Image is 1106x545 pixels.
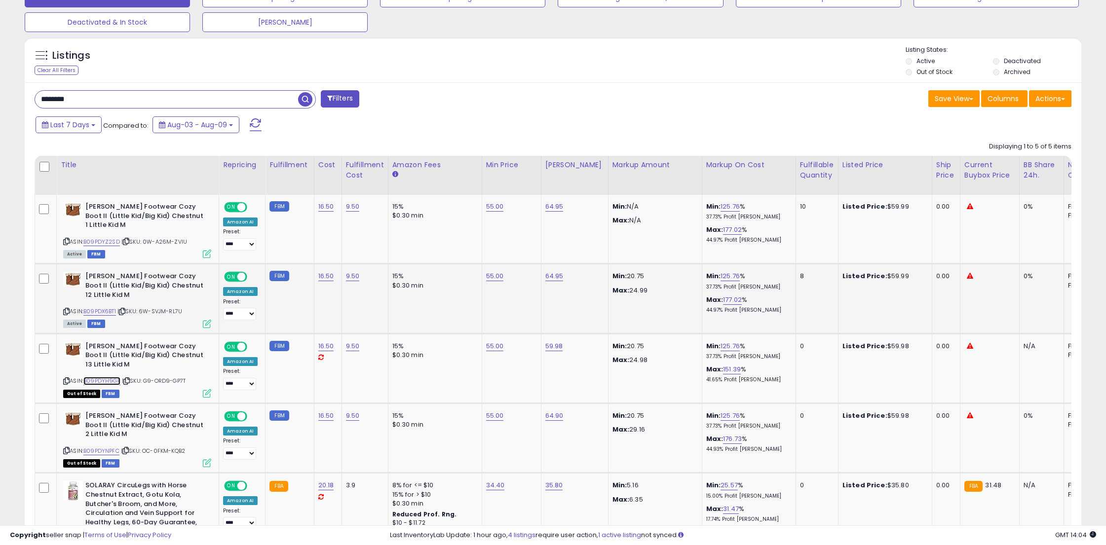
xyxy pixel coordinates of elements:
[936,342,953,351] div: 0.00
[706,272,788,290] div: %
[318,341,334,351] a: 16.50
[1024,342,1056,351] div: N/A
[842,341,887,351] b: Listed Price:
[10,531,171,540] div: seller snap | |
[50,120,89,130] span: Last 7 Days
[84,530,126,540] a: Terms of Use
[63,202,211,257] div: ASIN:
[390,531,1096,540] div: Last InventoryLab Update: 1 hour ago, require user action, not synced.
[269,201,289,212] small: FBM
[706,307,788,314] p: 44.97% Profit [PERSON_NAME]
[1068,160,1104,181] div: Num of Comp.
[35,66,78,75] div: Clear All Filters
[706,341,721,351] b: Min:
[545,160,604,170] div: [PERSON_NAME]
[63,390,100,398] span: All listings that are currently out of stock and unavailable for purchase on Amazon
[392,351,474,360] div: $0.30 min
[223,437,258,460] div: Preset:
[842,271,887,281] b: Listed Price:
[225,482,237,490] span: ON
[87,250,105,258] span: FBM
[83,377,120,385] a: B09PDYH9GP
[800,272,831,281] div: 8
[545,411,564,421] a: 64.90
[246,203,262,212] span: OFF
[842,411,887,420] b: Listed Price:
[1068,211,1101,220] div: FBM: 4
[842,481,924,490] div: $35.80
[1068,272,1101,281] div: FBA: 0
[486,160,537,170] div: Min Price
[392,420,474,429] div: $0.30 min
[269,481,288,492] small: FBA
[318,160,338,170] div: Cost
[800,160,834,181] div: Fulfillable Quantity
[103,121,149,130] span: Compared to:
[545,271,564,281] a: 64.95
[612,202,694,211] p: N/A
[706,271,721,281] b: Min:
[906,45,1081,55] p: Listing States:
[545,480,563,490] a: 35.80
[981,90,1028,107] button: Columns
[706,435,788,453] div: %
[318,411,334,421] a: 16.50
[723,364,741,374] a: 151.39
[706,364,724,374] b: Max:
[269,271,289,281] small: FBM
[706,202,721,211] b: Min:
[392,202,474,211] div: 15%
[612,355,630,364] strong: Max:
[721,271,740,281] a: 125.76
[800,411,831,420] div: 0
[1068,281,1101,290] div: FBM: 0
[706,376,788,383] p: 41.65% Profit [PERSON_NAME]
[102,459,119,468] span: FBM
[706,434,724,443] b: Max:
[392,342,474,351] div: 15%
[25,12,190,32] button: Deactivated & In Stock
[223,357,258,366] div: Amazon AI
[63,411,211,466] div: ASIN:
[346,271,360,281] a: 9.50
[706,214,788,220] p: 37.73% Profit [PERSON_NAME]
[392,272,474,281] div: 15%
[936,411,953,420] div: 0.00
[936,272,953,281] div: 0.00
[612,411,627,420] strong: Min:
[486,480,505,490] a: 34.40
[346,481,381,490] div: 3.9
[153,116,239,133] button: Aug-03 - Aug-09
[87,320,105,328] span: FBM
[985,480,1001,490] span: 31.48
[392,481,474,490] div: 8% for <= $10
[706,295,724,304] b: Max:
[269,160,309,170] div: Fulfillment
[346,341,360,351] a: 9.50
[63,342,83,357] img: 41ilsznwA2L._SL40_.jpg
[269,341,289,351] small: FBM
[612,286,630,295] strong: Max:
[916,57,935,65] label: Active
[85,272,205,302] b: [PERSON_NAME] Footwear Cozy Boot II (Little Kid/Big Kid) Chestnut 12 Little Kid M
[1024,160,1060,181] div: BB Share 24h.
[706,505,788,523] div: %
[545,341,563,351] a: 59.98
[706,237,788,244] p: 44.97% Profit [PERSON_NAME]
[612,425,630,434] strong: Max:
[545,202,564,212] a: 64.95
[706,365,788,383] div: %
[1024,411,1056,420] div: 0%
[936,160,956,181] div: Ship Price
[246,273,262,281] span: OFF
[721,202,740,212] a: 125.76
[10,530,46,540] strong: Copyright
[63,272,211,327] div: ASIN:
[1055,530,1096,540] span: 2025-08-17 14:04 GMT
[346,160,384,181] div: Fulfillment Cost
[612,495,630,504] strong: Max:
[346,411,360,421] a: 9.50
[486,411,504,421] a: 55.00
[706,225,724,234] b: Max:
[318,202,334,212] a: 16.50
